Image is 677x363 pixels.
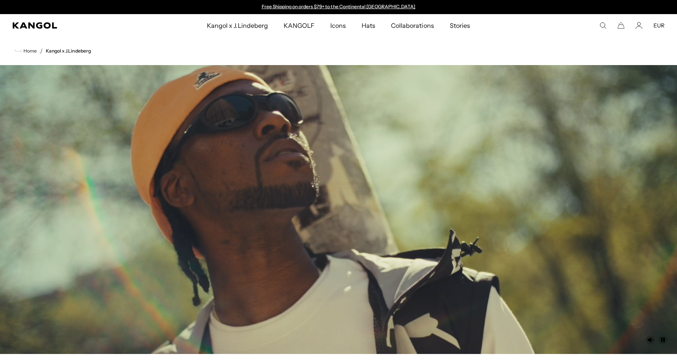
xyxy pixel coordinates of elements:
[646,335,655,345] button: Unmute
[258,4,419,10] div: Announcement
[46,48,91,54] a: Kangol x J.Lindeberg
[617,22,625,29] button: Cart
[442,14,478,37] a: Stories
[258,4,419,10] slideshow-component: Announcement bar
[258,4,419,10] div: 1 of 2
[450,14,470,37] span: Stories
[276,14,322,37] a: KANGOLF
[284,14,315,37] span: KANGOLF
[207,14,268,37] span: Kangol x J.Lindeberg
[599,22,606,29] summary: Search here
[383,14,442,37] a: Collaborations
[635,22,643,29] a: Account
[362,14,375,37] span: Hats
[37,46,43,56] li: /
[13,22,137,29] a: Kangol
[199,14,276,37] a: Kangol x J.Lindeberg
[322,14,354,37] a: Icons
[22,48,37,54] span: Home
[354,14,383,37] a: Hats
[15,47,37,54] a: Home
[658,335,668,345] button: Pause
[391,14,434,37] span: Collaborations
[262,4,416,9] a: Free Shipping on orders $79+ to the Continental [GEOGRAPHIC_DATA]
[653,22,664,29] button: EUR
[330,14,346,37] span: Icons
